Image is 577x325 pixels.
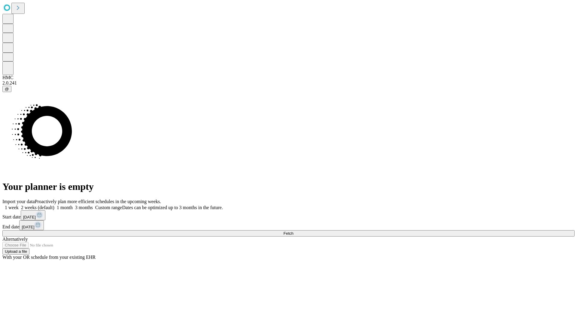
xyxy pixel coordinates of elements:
[95,205,122,210] span: Custom range
[23,215,36,219] span: [DATE]
[2,86,11,92] button: @
[21,205,54,210] span: 2 weeks (default)
[2,237,28,242] span: Alternatively
[21,210,45,220] button: [DATE]
[35,199,161,204] span: Proactively plan more efficient schedules in the upcoming weeks.
[5,87,9,91] span: @
[2,220,575,230] div: End date
[2,80,575,86] div: 2.0.241
[2,248,29,255] button: Upload a file
[2,230,575,237] button: Fetch
[75,205,93,210] span: 3 months
[5,205,19,210] span: 1 week
[2,181,575,192] h1: Your planner is empty
[2,210,575,220] div: Start date
[57,205,73,210] span: 1 month
[19,220,44,230] button: [DATE]
[122,205,223,210] span: Dates can be optimized up to 3 months in the future.
[2,75,575,80] div: HMC
[2,255,96,260] span: With your OR schedule from your existing EHR
[283,231,293,236] span: Fetch
[2,199,35,204] span: Import your data
[22,225,34,229] span: [DATE]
